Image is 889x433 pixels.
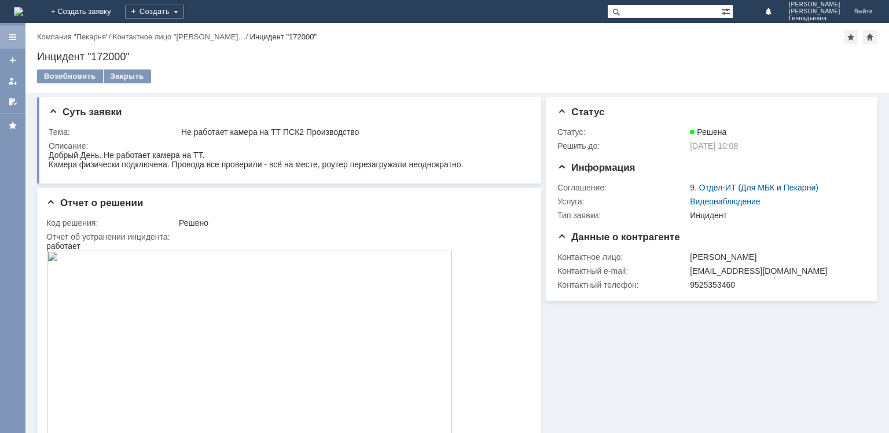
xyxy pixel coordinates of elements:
a: Создать заявку [3,51,22,69]
div: 9525353460 [690,280,860,289]
div: Решено [179,218,525,227]
a: Мои заявки [3,72,22,90]
span: [PERSON_NAME] [789,1,840,8]
div: Контактный телефон: [557,280,688,289]
div: [EMAIL_ADDRESS][DOMAIN_NAME] [690,266,860,276]
div: Инцидент "172000" [37,51,877,63]
span: Решена [690,127,726,137]
span: [PERSON_NAME] [789,8,840,15]
div: Инцидент [690,211,860,220]
div: Соглашение: [557,183,688,192]
a: 9. Отдел-ИТ (Для МБК и Пекарни) [690,183,818,192]
div: Отчет об устранении инцидента: [46,232,527,241]
a: Контактное лицо "[PERSON_NAME]… [113,32,246,41]
div: Добавить в избранное [844,30,858,44]
span: [DATE] 10:08 [690,141,738,151]
div: Создать [125,5,184,19]
div: Код решения: [46,218,177,227]
img: logo [14,7,23,16]
span: Геннадьевна [789,15,840,22]
span: Отчет о решении [46,197,143,208]
div: Статус: [557,127,688,137]
div: Инцидент "172000" [250,32,317,41]
div: Решить до: [557,141,688,151]
a: Видеонаблюдение [690,197,760,206]
div: Сделать домашней страницей [863,30,877,44]
span: Данные о контрагенте [557,232,680,243]
div: Тема: [49,127,179,137]
div: Контактное лицо: [557,252,688,262]
div: Услуга: [557,197,688,206]
span: Статус [557,107,604,118]
a: Перейти на домашнюю страницу [14,7,23,16]
span: Информация [557,162,635,173]
div: Не работает камера на ТТ ПСК2 Производство [181,127,525,137]
span: Расширенный поиск [721,5,733,16]
div: / [113,32,250,41]
div: Описание: [49,141,527,151]
div: / [37,32,113,41]
div: Контактный e-mail: [557,266,688,276]
span: Суть заявки [49,107,122,118]
a: Компания "Пекарня" [37,32,109,41]
div: Тип заявки: [557,211,688,220]
a: Мои согласования [3,93,22,111]
div: [PERSON_NAME] [690,252,860,262]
